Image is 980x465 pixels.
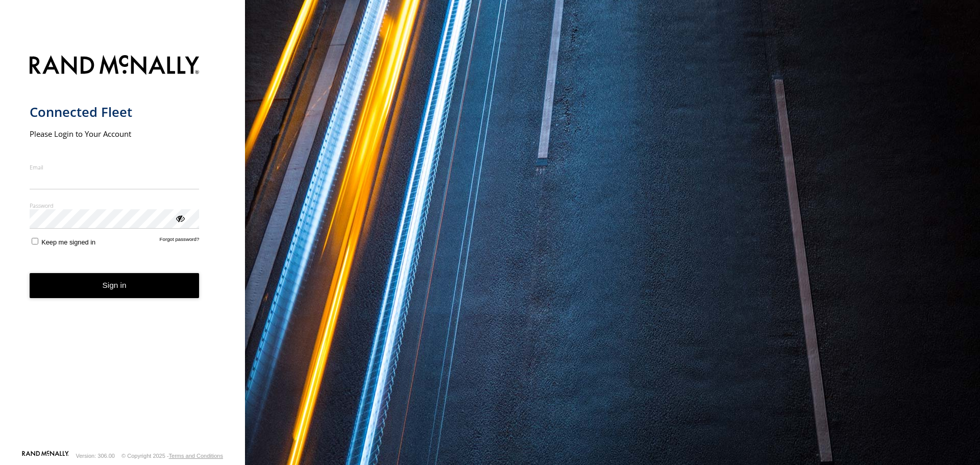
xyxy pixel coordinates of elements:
input: Keep me signed in [32,238,38,244]
button: Sign in [30,273,200,298]
h2: Please Login to Your Account [30,129,200,139]
a: Terms and Conditions [169,453,223,459]
a: Visit our Website [22,451,69,461]
div: ViewPassword [175,213,185,223]
a: Forgot password? [160,236,200,246]
form: main [30,49,216,450]
h1: Connected Fleet [30,104,200,120]
img: Rand McNally [30,53,200,79]
label: Email [30,163,200,171]
label: Password [30,202,200,209]
div: Version: 306.00 [76,453,115,459]
span: Keep me signed in [41,238,95,246]
div: © Copyright 2025 - [121,453,223,459]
